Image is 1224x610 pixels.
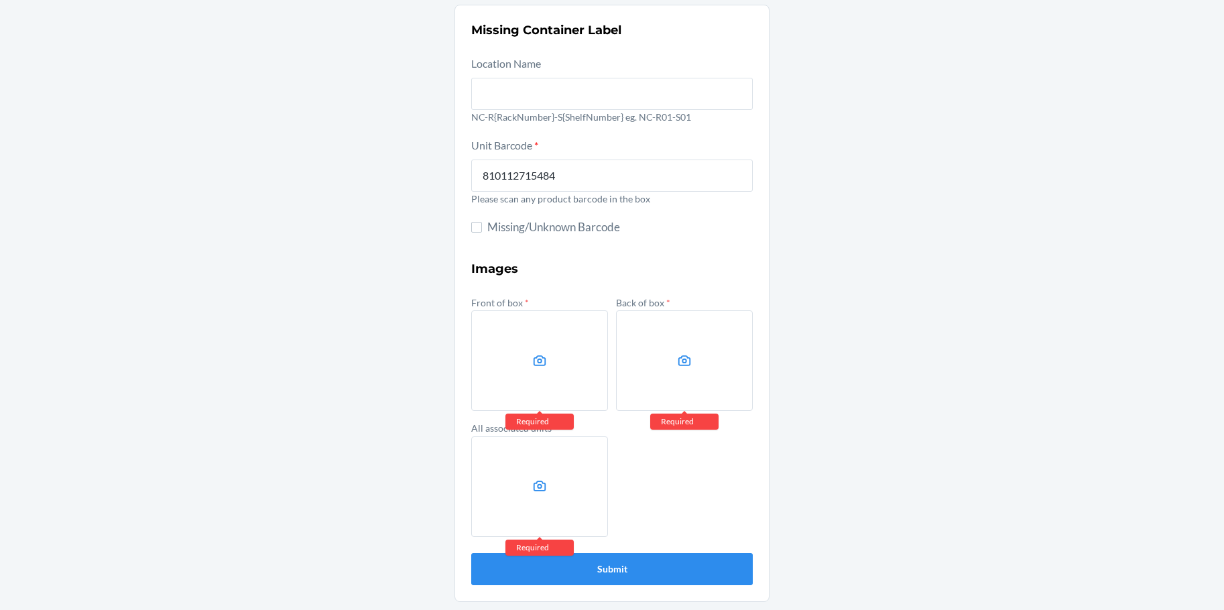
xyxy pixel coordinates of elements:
label: Unit Barcode [471,139,538,151]
p: Please scan any product barcode in the box [471,192,753,206]
div: Required [505,540,574,556]
label: Back of box [616,297,670,308]
label: Location Name [471,57,541,70]
h3: Images [471,260,753,278]
label: Front of box [471,297,529,308]
div: Required [650,414,719,430]
button: Submit [471,553,753,585]
p: NC-R{RackNumber}-S{ShelfNumber} eg. NC-R01-S01 [471,110,753,124]
label: All associated units [471,422,558,434]
input: Missing/Unknown Barcode [471,222,482,233]
span: Missing/Unknown Barcode [487,219,753,236]
div: Required [505,414,574,430]
h2: Missing Container Label [471,21,753,39]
